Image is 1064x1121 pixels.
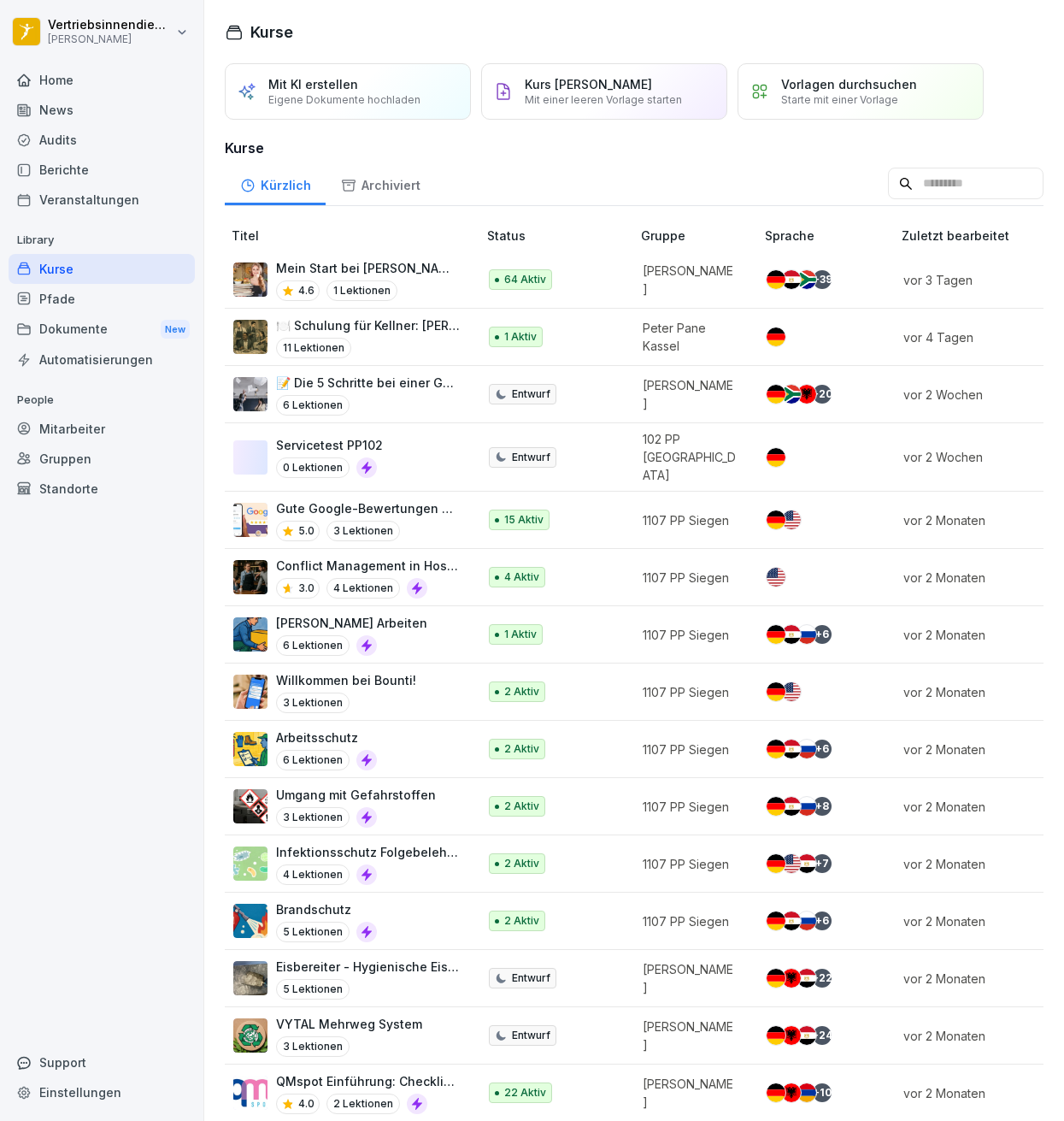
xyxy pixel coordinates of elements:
div: Archiviert [326,162,435,205]
p: 1 Aktiv [504,329,537,345]
p: 3.0 [298,581,314,596]
p: [PERSON_NAME] Arbeiten [276,614,427,632]
div: + 10 [813,1083,832,1102]
img: eg.svg [797,969,816,988]
img: gnjlwrpl8uaybixiyttpzs6h.png [233,961,267,995]
div: Pfade [9,284,195,314]
p: VYTAL Mehrweg System [276,1015,422,1033]
p: 3 Lektionen [326,521,400,541]
img: us.svg [782,854,801,873]
img: al.svg [797,385,816,404]
p: Conflict Management in Hospitality [276,557,460,575]
img: de.svg [767,1026,785,1045]
a: Gruppen [9,444,195,474]
img: ru.svg [797,797,816,816]
div: + 6 [813,625,832,644]
img: ro33qf0i8ndaw7nkfv0stvse.png [233,789,267,823]
p: 4 Lektionen [326,578,400,599]
p: Kurs [PERSON_NAME] [525,77,652,91]
img: eg.svg [797,1026,816,1045]
div: + 39 [813,270,832,289]
p: 1107 PP Siegen [643,740,738,758]
p: Arbeitsschutz [276,729,377,746]
a: Standorte [9,474,195,504]
p: Infektionsschutz Folgebelehrung (nach §43 IfSG) [276,843,460,861]
a: Einstellungen [9,1077,195,1107]
a: Kurse [9,254,195,284]
p: Vorlagen durchsuchen [781,77,917,91]
a: Mitarbeiter [9,414,195,444]
p: 1107 PP Siegen [643,798,738,816]
p: 2 Aktiv [504,741,539,757]
img: al.svg [782,1083,801,1102]
p: Gruppe [641,227,758,245]
img: iwscqm9zjbdjlq9atufjsuwv.png [233,503,267,537]
p: Mein Start bei [PERSON_NAME] - Personalfragebogen [276,259,460,277]
img: de.svg [767,797,785,816]
p: Entwurf [512,450,550,465]
p: 3 Lektionen [276,693,350,713]
img: de.svg [767,740,785,758]
div: Dokumente [9,314,195,345]
p: Mit einer leeren Vorlage starten [525,93,682,106]
p: Willkommen bei Bounti! [276,671,416,689]
img: de.svg [767,385,785,404]
img: al.svg [782,1026,801,1045]
p: Entwurf [512,971,550,986]
p: 6 Lektionen [276,395,350,416]
p: 1107 PP Siegen [643,912,738,930]
img: rsy9vu330m0sw5op77geq2rv.png [233,1076,267,1110]
p: 64 Aktiv [504,272,546,287]
p: 1 Aktiv [504,627,537,642]
img: ru.svg [797,625,816,644]
p: Sprache [765,227,895,245]
p: 2 Aktiv [504,856,539,871]
p: 1107 PP Siegen [643,855,738,873]
img: bgsrfyvhdm6180ponve2jajk.png [233,732,267,766]
div: + 7 [813,854,832,873]
img: b0iy7e1gfawqjs4nezxuanzk.png [233,904,267,938]
p: 4.6 [298,283,314,298]
p: [PERSON_NAME] [48,33,173,45]
a: DokumenteNew [9,314,195,345]
p: [PERSON_NAME] [643,960,738,996]
img: eg.svg [782,270,801,289]
img: de.svg [767,682,785,701]
p: 📝 Die 5 Schritte bei einer Gästereklamation [276,374,460,392]
img: oxsac4sd6q4ntjxav4mftrwt.png [233,377,267,411]
img: us.svg [767,568,785,587]
img: de.svg [767,327,785,346]
p: People [9,386,195,414]
p: 1107 PP Siegen [643,683,738,701]
p: Eisbereiter - Hygienische Eisentnahme und tägliche Reinigung [276,958,460,976]
p: [PERSON_NAME] [643,376,738,412]
img: ns5fm27uu5em6705ixom0yjt.png [233,617,267,652]
img: ru.svg [797,912,816,930]
div: Berichte [9,155,195,185]
p: Mit KI erstellen [268,77,358,91]
div: Automatisierungen [9,345,195,375]
a: Home [9,65,195,95]
img: c6pxyn0tmrqwj4a1jbcqb86l.png [233,320,267,354]
p: Brandschutz [276,900,377,918]
p: [PERSON_NAME] [643,1075,738,1111]
a: Kürzlich [225,162,326,205]
img: us.svg [782,682,801,701]
p: 0 Lektionen [276,457,350,478]
p: Gute Google-Bewertungen erhalten 🌟 [276,499,460,517]
a: News [9,95,195,125]
div: Audits [9,125,195,155]
p: Vertriebsinnendienst [48,18,173,32]
img: de.svg [767,510,785,529]
p: 11 Lektionen [276,338,351,358]
h3: Kurse [225,138,1043,158]
img: am.svg [797,1083,816,1102]
img: eg.svg [782,740,801,758]
img: xh3bnih80d1pxcetv9zsuevg.png [233,675,267,709]
p: 1107 PP Siegen [643,626,738,644]
div: + 24 [813,1026,832,1045]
